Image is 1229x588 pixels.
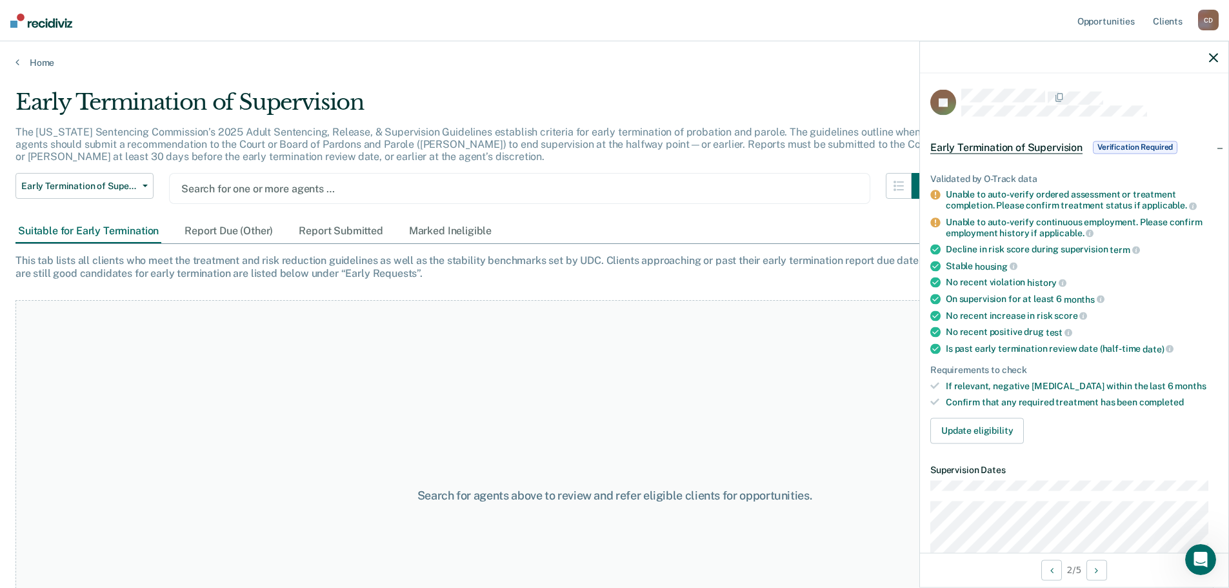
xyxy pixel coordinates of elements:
[975,261,1017,271] span: housing
[946,216,1218,238] div: Unable to auto-verify continuous employment. Please confirm employment history if applicable.
[1054,310,1087,321] span: score
[1139,396,1184,407] span: completed
[946,244,1218,256] div: Decline in risk score during supervision
[1064,294,1104,304] span: months
[930,365,1218,376] div: Requirements to check
[946,327,1218,338] div: No recent positive drug
[315,489,914,503] div: Search for agents above to review and refer eligible clients for opportunities.
[946,293,1218,305] div: On supervision for at least 6
[1198,10,1219,30] div: C D
[15,57,1214,68] a: Home
[15,254,1214,279] div: This tab lists all clients who meet the treatment and risk reduction guidelines as well as the st...
[296,219,385,243] div: Report Submitted
[15,126,934,163] p: The [US_STATE] Sentencing Commission’s 2025 Adult Sentencing, Release, & Supervision Guidelines e...
[946,277,1218,289] div: No recent violation
[930,173,1218,184] div: Validated by O-Track data
[182,219,275,243] div: Report Due (Other)
[946,381,1218,392] div: If relevant, negative [MEDICAL_DATA] within the last 6
[1110,244,1139,254] span: term
[1041,560,1062,580] button: Previous Opportunity
[1086,560,1107,580] button: Next Opportunity
[946,310,1218,321] div: No recent increase in risk
[946,260,1218,272] div: Stable
[10,14,72,28] img: Recidiviz
[1046,327,1072,337] span: test
[1093,141,1177,154] span: Verification Required
[406,219,494,243] div: Marked Ineligible
[946,396,1218,407] div: Confirm that any required treatment has been
[15,219,161,243] div: Suitable for Early Termination
[1185,544,1216,575] iframe: Intercom live chat
[930,464,1218,475] dt: Supervision Dates
[930,418,1024,443] button: Update eligibility
[1175,381,1206,391] span: months
[920,127,1228,168] div: Early Termination of SupervisionVerification Required
[1027,278,1066,288] span: history
[15,89,937,126] div: Early Termination of Supervision
[21,181,137,192] span: Early Termination of Supervision
[920,553,1228,587] div: 2 / 5
[946,189,1218,211] div: Unable to auto-verify ordered assessment or treatment completion. Please confirm treatment status...
[930,141,1083,154] span: Early Termination of Supervision
[946,343,1218,354] div: Is past early termination review date (half-time
[1143,343,1174,354] span: date)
